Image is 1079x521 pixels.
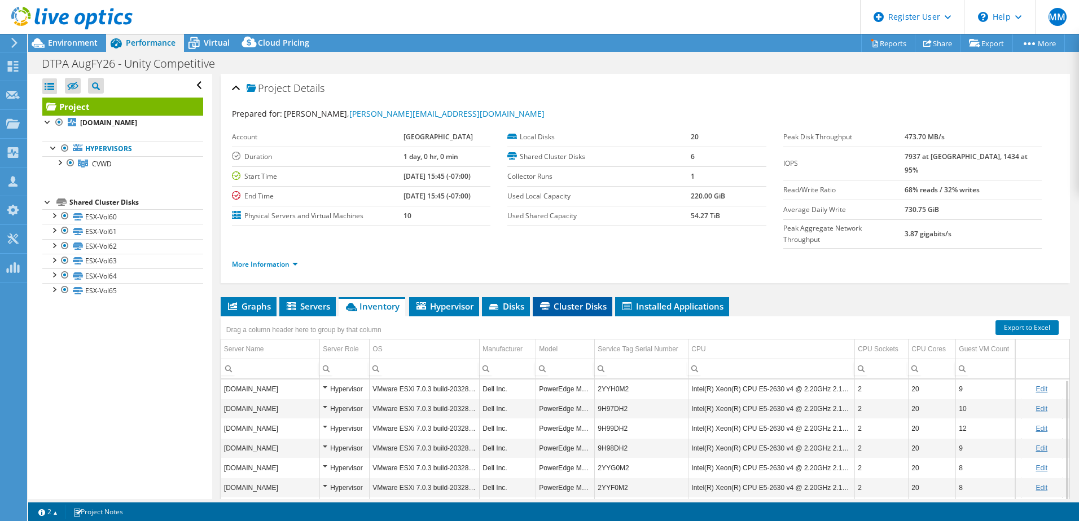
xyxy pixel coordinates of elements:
b: [DATE] 15:45 (-07:00) [403,191,471,201]
td: Column Guest VM Count, Value 8 [956,478,1021,497]
span: Cloud Pricing [258,37,309,48]
td: Column Server Role, Value Hypervisor [320,438,370,458]
td: Column Service Tag Serial Number, Value 9H98DH2 [595,438,688,458]
b: 220.00 GiB [691,191,725,201]
div: Hypervisor [323,481,366,494]
div: CPU Sockets [858,342,898,356]
b: [DOMAIN_NAME] [80,118,137,127]
td: Column Server Role, Value Hypervisor [320,399,370,418]
td: Column Service Tag Serial Number, Filter cell [595,359,688,378]
td: Column Server Role, Value Hypervisor [320,497,370,517]
svg: \n [978,12,988,22]
span: Project [247,83,291,94]
label: Peak Aggregate Network Throughput [783,223,905,245]
td: Column Manufacturer, Value Dell Inc. [480,438,536,458]
td: Column Server Role, Filter cell [320,359,370,378]
a: ESX-Vol63 [42,254,203,268]
div: Guest VM Count [959,342,1009,356]
td: Column CPU, Value Intel(R) Xeon(R) CPU E5-2630 v4 @ 2.20GHz 2.19 GHz [688,399,855,418]
td: Server Name Column [221,339,320,359]
b: 20 [691,132,699,142]
td: Column CPU, Value Intel(R) Xeon(R) CPU E5-2630 v4 @ 2.20GHz 2.19 GHz [688,379,855,399]
td: Column Manufacturer, Value Dell Inc. [480,418,536,438]
td: Column Guest VM Count, Value 8 [956,458,1021,478]
td: Column CPU Sockets, Value 2 [855,399,909,418]
td: Column Server Name, Value cvwdesxi02.administration.com [221,438,320,458]
label: Shared Cluster Disks [507,151,691,162]
td: Column OS, Value VMware ESXi 7.0.3 build-20328353 [370,438,480,458]
td: Column Model, Value PowerEdge M630 [536,438,595,458]
a: More [1012,34,1065,52]
td: Column Server Name, Value cvwdesxi08.administration.com [221,497,320,517]
b: 54.27 TiB [691,211,720,220]
td: Model Column [536,339,595,359]
span: Performance [126,37,176,48]
a: Share [915,34,961,52]
label: Start Time [232,171,403,182]
td: Column OS, Value VMware ESXi 7.0.3 build-20328353 [370,399,480,418]
td: Column Server Name, Value cvwdesxi10.administration.com [221,458,320,478]
label: Physical Servers and Virtual Machines [232,210,403,222]
td: Column Guest VM Count, Value 0 [956,497,1021,517]
td: Column Model, Value PowerEdge M630 [536,399,595,418]
div: Server Role [323,342,358,356]
b: [DATE] 15:45 (-07:00) [403,171,471,181]
div: Server Name [224,342,264,356]
a: ESX-Vol62 [42,239,203,254]
td: Column Service Tag Serial Number, Value 9H97DH2 [595,399,688,418]
td: Column CPU Sockets, Value 2 [855,497,909,517]
label: Collector Runs [507,171,691,182]
td: Column CPU Sockets, Value 2 [855,379,909,399]
td: CPU Column [688,339,855,359]
a: 2 [30,505,65,519]
td: Column Service Tag Serial Number, Value 9H99DH2 [595,418,688,438]
a: Edit [1036,385,1047,393]
td: Column OS, Value VMware ESXi 7.0.3 build-20328353 [370,418,480,438]
span: [PERSON_NAME], [284,108,545,119]
div: CPU Cores [911,342,946,356]
td: Column CPU Cores, Value 20 [909,458,956,478]
b: 68% reads / 32% writes [905,185,980,195]
label: Average Daily Write [783,204,905,215]
td: Column Manufacturer, Value Dell Inc. [480,399,536,418]
td: Column OS, Value VMware ESXi 7.0.3 build-20328353 [370,497,480,517]
div: Hypervisor [323,422,366,435]
td: Column Server Role, Value Hypervisor [320,418,370,438]
a: ESX-Vol61 [42,224,203,239]
span: Installed Applications [621,301,723,312]
td: Column CPU Sockets, Value 2 [855,458,909,478]
td: Column Service Tag Serial Number, Value 2YYF0M2 [595,478,688,497]
td: Column Model, Value PowerEdge M630 [536,458,595,478]
div: Hypervisor [323,402,366,416]
b: 1 [691,171,695,181]
td: Column Model, Value PowerEdge M630 [536,478,595,497]
span: MM [1049,8,1067,26]
b: 1 day, 0 hr, 0 min [403,152,458,161]
a: ESX-Vol60 [42,209,203,224]
td: Column CPU Cores, Value 20 [909,418,956,438]
a: Reports [861,34,915,52]
td: Column Manufacturer, Value Dell Inc. [480,497,536,517]
a: Project Notes [65,505,131,519]
a: Edit [1036,444,1047,452]
td: Column Manufacturer, Value Dell Inc. [480,478,536,497]
a: [DOMAIN_NAME] [42,116,203,130]
a: Export to Excel [995,320,1059,335]
td: Column CPU, Filter cell [688,359,855,378]
td: Column Server Name, Value cvwdesxi11.administration.com [221,478,320,497]
b: 7937 at [GEOGRAPHIC_DATA], 1434 at 95% [905,152,1028,175]
td: Column CPU Cores, Filter cell [909,359,956,378]
td: Column Guest VM Count, Value 9 [956,438,1021,458]
div: Manufacturer [483,342,523,356]
label: Used Local Capacity [507,191,691,202]
div: Hypervisor [323,441,366,455]
td: Column CPU, Value Intel(R) Xeon(R) CPU E5-2630 v4 @ 2.20GHz 2.19 GHz [688,418,855,438]
td: Column CPU Sockets, Value 2 [855,418,909,438]
td: Column Guest VM Count, Value 9 [956,379,1021,399]
a: ESX-Vol64 [42,268,203,283]
span: Graphs [226,301,271,312]
div: CPU [691,342,705,356]
td: Column CPU Sockets, Value 2 [855,438,909,458]
td: Column Service Tag Serial Number, Value F8P9S33 [595,497,688,517]
a: CVWD [42,156,203,171]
